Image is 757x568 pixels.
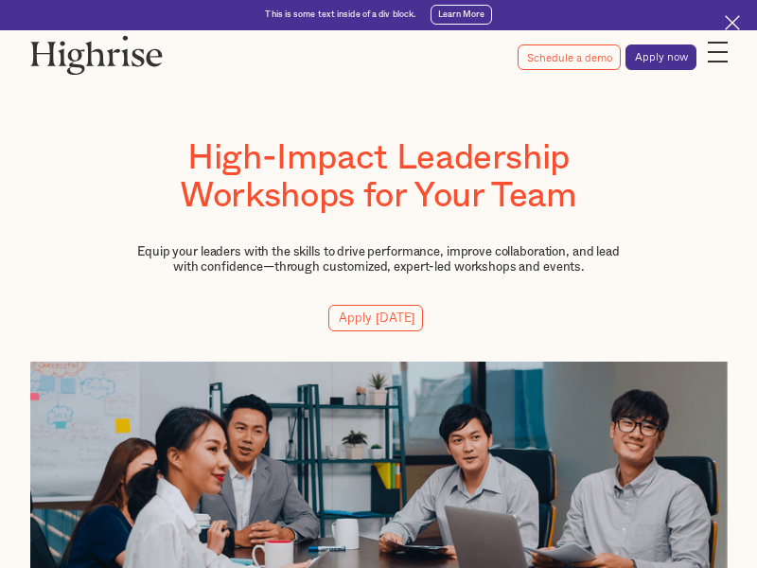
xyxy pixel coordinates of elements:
[265,9,415,21] div: This is some text inside of a div block.
[30,35,163,75] img: Highrise logo
[129,139,628,216] h1: High-Impact Leadership Workshops for Your Team
[431,5,492,25] a: Learn More
[725,15,740,30] img: Cross icon
[129,245,628,275] p: Equip your leaders with the skills to drive performance, improve collaboration, and lead with con...
[328,305,423,331] a: Apply [DATE]
[518,44,621,69] a: Schedule a demo
[625,44,696,70] a: Apply now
